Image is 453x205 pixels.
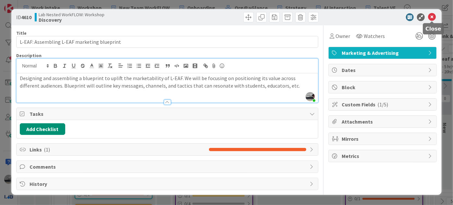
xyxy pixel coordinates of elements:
button: Add Checklist [20,123,65,135]
span: ( 1/5 ) [377,101,388,108]
b: 4610 [21,14,31,20]
span: Links [30,146,206,153]
span: Block [342,83,425,91]
h5: Close [425,26,441,32]
p: Designing and assembling a blueprint to uplift the marketability of L-EAF. We will be focusing on... [20,75,315,89]
input: type card name here... [16,36,318,48]
span: Dates [342,66,425,74]
span: Metrics [342,152,425,160]
span: Mirrors [342,135,425,143]
span: Comments [30,163,306,171]
b: Discovery [39,17,104,22]
span: Description [16,53,42,58]
span: Custom Fields [342,101,425,108]
span: ( 1 ) [44,146,50,153]
span: Marketing & Advertising [342,49,425,57]
img: jIClQ55mJEe4la83176FWmfCkxn1SgSj.jpg [306,92,315,101]
span: Owner [336,32,350,40]
span: Watchers [364,32,385,40]
span: History [30,180,306,188]
label: Title [16,30,27,36]
span: Lab Nested WorkFLOW: Workshop [39,12,104,17]
span: ID [16,13,31,21]
span: Attachments [342,118,425,126]
span: Tasks [30,110,306,118]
